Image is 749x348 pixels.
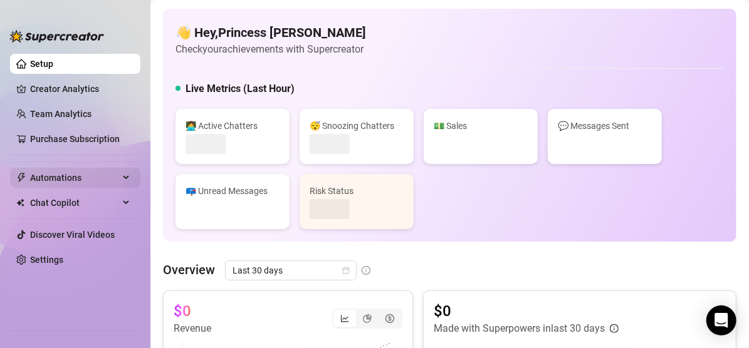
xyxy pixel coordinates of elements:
h4: 👋 Hey, Princess [PERSON_NAME] [175,24,366,41]
article: Check your achievements with Supercreator [175,41,366,57]
img: logo-BBDzfeDw.svg [10,30,104,43]
a: Team Analytics [30,109,92,119]
span: pie-chart [363,314,372,323]
div: segmented control [332,309,402,329]
a: Settings [30,255,63,265]
span: dollar-circle [385,314,394,323]
article: Overview [163,260,215,279]
span: Last 30 days [233,261,349,280]
h5: Live Metrics (Last Hour) [186,81,295,96]
a: Discover Viral Videos [30,230,115,240]
div: 💵 Sales [434,119,528,133]
span: Chat Copilot [30,193,119,213]
span: info-circle [362,266,370,275]
div: 📪 Unread Messages [186,184,280,198]
div: Risk Status [310,184,404,198]
a: Setup [30,59,53,69]
a: Creator Analytics [30,79,130,99]
article: Revenue [174,321,211,336]
span: Automations [30,168,119,188]
div: 😴 Snoozing Chatters [310,119,404,133]
span: calendar [342,267,350,274]
article: Made with Superpowers in last 30 days [434,321,605,336]
div: 💬 Messages Sent [558,119,652,133]
div: 👩‍💻 Active Chatters [186,119,280,133]
a: Purchase Subscription [30,129,130,149]
span: thunderbolt [16,173,26,183]
span: info-circle [610,324,619,333]
span: line-chart [340,314,349,323]
article: $0 [174,301,191,321]
div: Open Intercom Messenger [706,305,736,335]
img: Chat Copilot [16,198,24,207]
article: $0 [434,301,619,321]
